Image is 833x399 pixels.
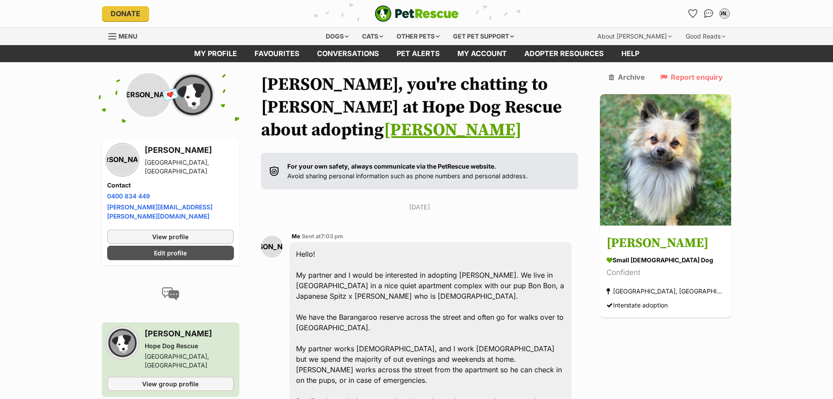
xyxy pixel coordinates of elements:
[102,6,149,21] a: Donate
[145,144,234,156] h3: [PERSON_NAME]
[302,233,343,240] span: Sent at
[107,192,150,200] a: 0400 834 449
[292,233,300,240] span: Me
[162,287,179,300] img: conversation-icon-4a6f8262b818ee0b60e3300018af0b2d0b884aa5de6e9bcb8d3d4eeb1a70a7c4.svg
[375,5,459,22] img: logo-e224e6f780fb5917bec1dbf3a21bbac754714ae5b6737aabdf751b685950b380.svg
[516,45,613,62] a: Adopter resources
[606,233,725,253] h3: [PERSON_NAME]
[107,246,234,260] a: Edit profile
[107,181,234,190] h4: Contact
[600,94,731,226] img: Finn
[600,227,731,318] a: [PERSON_NAME] small [DEMOGRAPHIC_DATA] Dog Confident [GEOGRAPHIC_DATA], [GEOGRAPHIC_DATA] Interst...
[107,328,138,358] img: Hope Dog Rescue profile pic
[606,255,725,265] div: small [DEMOGRAPHIC_DATA] Dog
[321,233,343,240] span: 7:03 pm
[388,45,449,62] a: Pet alerts
[107,377,234,391] a: View group profile
[154,248,187,258] span: Edit profile
[449,45,516,62] a: My account
[261,202,579,212] p: [DATE]
[606,267,725,279] div: Confident
[720,9,729,18] div: [PERSON_NAME]
[287,162,528,180] p: Avoid sharing personal information such as phone numbers and personal address.
[107,203,213,220] a: [PERSON_NAME][EMAIL_ADDRESS][PERSON_NAME][DOMAIN_NAME]
[287,162,496,170] strong: For your own safety, always communicate via the PetRescue website.
[145,158,234,176] div: [GEOGRAPHIC_DATA], [GEOGRAPHIC_DATA]
[127,73,171,117] div: [PERSON_NAME]
[390,28,446,45] div: Other pets
[375,5,459,22] a: PetRescue
[686,7,700,21] a: Favourites
[261,73,579,141] h1: [PERSON_NAME], you're chatting to [PERSON_NAME] at Hope Dog Rescue about adopting
[660,73,723,81] a: Report enquiry
[107,230,234,244] a: View profile
[185,45,246,62] a: My profile
[246,45,308,62] a: Favourites
[160,85,180,104] span: 💌
[702,7,716,21] a: Conversations
[145,352,234,370] div: [GEOGRAPHIC_DATA], [GEOGRAPHIC_DATA]
[308,45,388,62] a: conversations
[171,73,214,117] img: Hope Dog Rescue profile pic
[606,285,725,297] div: [GEOGRAPHIC_DATA], [GEOGRAPHIC_DATA]
[119,32,137,40] span: Menu
[613,45,648,62] a: Help
[145,328,234,340] h3: [PERSON_NAME]
[606,299,668,311] div: Interstate adoption
[384,119,522,141] a: [PERSON_NAME]
[609,73,645,81] a: Archive
[447,28,520,45] div: Get pet support
[356,28,389,45] div: Cats
[680,28,732,45] div: Good Reads
[591,28,678,45] div: About [PERSON_NAME]
[142,379,199,388] span: View group profile
[320,28,355,45] div: Dogs
[107,145,138,175] div: [PERSON_NAME]
[261,236,283,258] div: [PERSON_NAME]
[704,9,713,18] img: chat-41dd97257d64d25036548639549fe6c8038ab92f7586957e7f3b1b290dea8141.svg
[145,342,234,350] div: Hope Dog Rescue
[108,28,143,43] a: Menu
[718,7,732,21] button: My account
[152,232,188,241] span: View profile
[686,7,732,21] ul: Account quick links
